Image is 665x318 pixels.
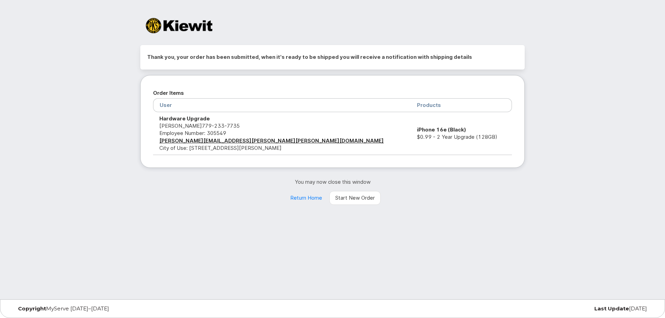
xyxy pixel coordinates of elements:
th: User [153,98,411,112]
strong: Hardware Upgrade [159,115,210,122]
span: Employee Number: 305549 [159,130,226,136]
a: [PERSON_NAME][EMAIL_ADDRESS][PERSON_NAME][PERSON_NAME][DOMAIN_NAME] [159,137,384,144]
strong: Copyright [18,305,46,312]
div: [DATE] [439,306,652,311]
h2: Thank you, your order has been submitted, when it's ready to be shipped you will receive a notifi... [147,52,518,62]
a: Return Home [284,191,328,205]
div: MyServe [DATE]–[DATE] [13,306,226,311]
td: $0.99 - 2 Year Upgrade (128GB) [411,112,512,155]
span: 779 [202,122,240,129]
img: Kiewit Corporation [146,18,212,33]
a: Start New Order [329,191,381,205]
span: 7735 [224,122,240,129]
strong: iPhone 16e (Black) [417,126,466,133]
p: You may now close this window [140,178,525,185]
span: 233 [212,122,224,129]
td: [PERSON_NAME] City of Use: [STREET_ADDRESS][PERSON_NAME] [153,112,411,155]
th: Products [411,98,512,112]
h2: Order Items [153,88,512,98]
strong: Last Update [594,305,629,312]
